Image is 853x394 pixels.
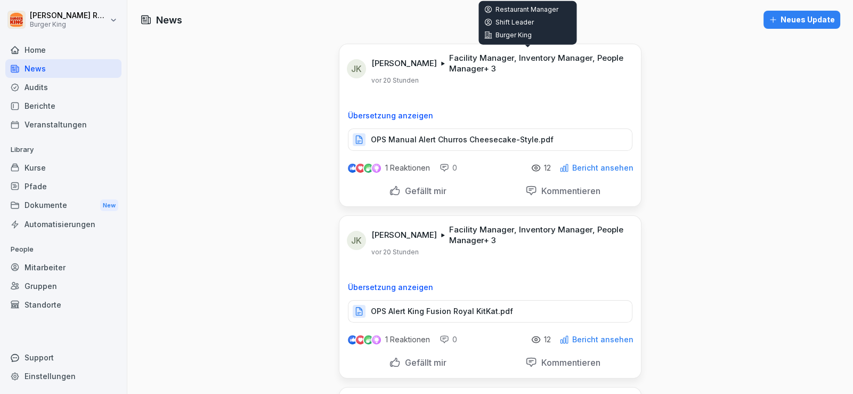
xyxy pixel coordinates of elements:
[5,41,121,59] a: Home
[440,163,457,173] div: 0
[372,163,381,173] img: inspiring
[30,21,108,28] p: Burger King
[537,357,600,368] p: Kommentieren
[5,78,121,97] a: Audits
[5,295,121,314] a: Standorte
[371,134,554,145] p: OPS Manual Alert Churros Cheesecake-Style.pdf
[371,76,419,85] p: vor 20 Stunden
[30,11,108,20] p: [PERSON_NAME] Rohrich
[572,335,633,344] p: Bericht ansehen
[440,334,457,345] div: 0
[544,164,551,172] p: 12
[372,335,381,344] img: inspiring
[401,357,446,368] p: Gefällt mir
[385,335,430,344] p: 1 Reaktionen
[348,138,632,148] a: OPS Manual Alert Churros Cheesecake-Style.pdf
[100,199,118,212] div: New
[371,306,513,317] p: OPS Alert King Fusion Royal KitKat.pdf
[5,258,121,277] a: Mitarbeiter
[5,196,121,215] div: Dokumente
[348,335,357,344] img: like
[5,59,121,78] a: News
[348,111,632,120] p: Übersetzung anzeigen
[763,11,840,29] button: Neues Update
[347,59,366,78] div: JK
[5,177,121,196] a: Pfade
[356,164,364,172] img: love
[5,141,121,158] p: Library
[371,248,419,256] p: vor 20 Stunden
[385,164,430,172] p: 1 Reaktionen
[5,277,121,295] a: Gruppen
[156,13,182,27] h1: News
[364,164,373,173] img: celebrate
[484,5,571,14] p: Restaurant Manager
[537,186,600,196] p: Kommentieren
[544,335,551,344] p: 12
[364,335,373,344] img: celebrate
[371,230,437,240] p: [PERSON_NAME]
[5,158,121,177] a: Kurse
[5,196,121,215] a: DokumenteNew
[356,336,364,344] img: love
[5,241,121,258] p: People
[484,31,571,39] p: Burger King
[572,164,633,172] p: Bericht ansehen
[348,164,357,172] img: like
[348,309,632,320] a: OPS Alert King Fusion Royal KitKat.pdf
[449,224,628,246] p: Facility Manager, Inventory Manager, People Manager + 3
[769,14,835,26] div: Neues Update
[484,18,571,27] p: Shift Leader
[401,186,446,196] p: Gefällt mir
[348,283,632,292] p: Übersetzung anzeigen
[347,231,366,250] div: JK
[5,215,121,234] a: Automatisierungen
[5,97,121,115] a: Berichte
[5,348,121,367] div: Support
[371,58,437,69] p: [PERSON_NAME]
[5,367,121,385] a: Einstellungen
[449,53,628,74] p: Facility Manager, Inventory Manager, People Manager + 3
[5,115,121,134] a: Veranstaltungen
